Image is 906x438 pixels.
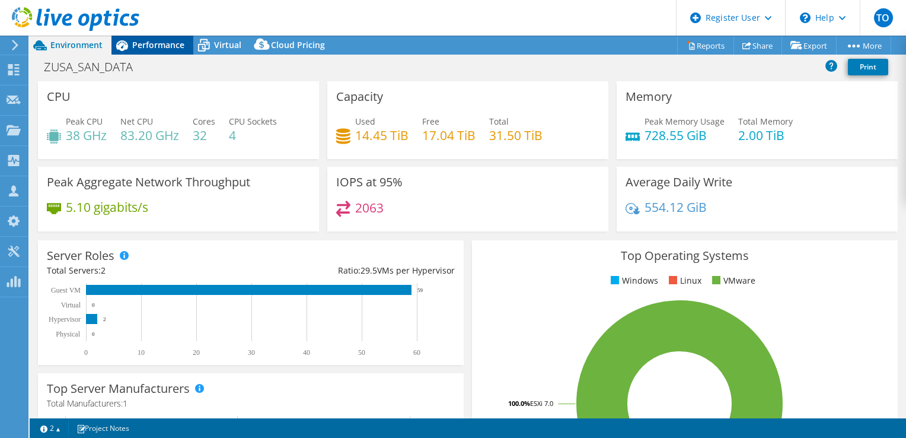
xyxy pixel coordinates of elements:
[422,116,439,127] span: Free
[336,176,403,189] h3: IOPS at 95%
[645,116,725,127] span: Peak Memory Usage
[361,265,377,276] span: 29.5
[193,348,200,357] text: 20
[66,129,107,142] h4: 38 GHz
[92,302,95,308] text: 0
[645,129,725,142] h4: 728.55 GiB
[303,348,310,357] text: 40
[103,316,106,322] text: 2
[61,301,81,309] text: Virtual
[39,61,151,74] h1: ZUSA_SAN_DATA
[50,39,103,50] span: Environment
[530,399,553,408] tspan: ESXi 7.0
[848,59,888,75] a: Print
[874,8,893,27] span: TO
[66,116,103,127] span: Peak CPU
[229,129,277,142] h4: 4
[358,348,365,357] text: 50
[608,274,658,287] li: Windows
[47,90,71,103] h3: CPU
[417,287,423,293] text: 59
[49,315,81,323] text: Hypervisor
[489,116,509,127] span: Total
[193,116,215,127] span: Cores
[355,129,409,142] h4: 14.45 TiB
[738,129,793,142] h4: 2.00 TiB
[101,265,106,276] span: 2
[84,348,88,357] text: 0
[666,274,701,287] li: Linux
[489,129,543,142] h4: 31.50 TiB
[677,36,734,55] a: Reports
[626,176,732,189] h3: Average Daily Write
[481,249,889,262] h3: Top Operating Systems
[32,421,69,436] a: 2
[836,36,891,55] a: More
[271,39,325,50] span: Cloud Pricing
[120,129,179,142] h4: 83.20 GHz
[422,129,476,142] h4: 17.04 TiB
[47,382,190,395] h3: Top Server Manufacturers
[645,201,707,214] h4: 554.12 GiB
[123,398,127,409] span: 1
[138,348,145,357] text: 10
[193,129,215,142] h4: 32
[47,397,455,410] h4: Total Manufacturers:
[251,264,455,277] div: Ratio: VMs per Hypervisor
[626,90,672,103] h3: Memory
[66,201,148,214] h4: 5.10 gigabits/s
[47,176,250,189] h3: Peak Aggregate Network Throughput
[709,274,755,287] li: VMware
[92,331,95,337] text: 0
[733,36,782,55] a: Share
[508,399,530,408] tspan: 100.0%
[781,36,837,55] a: Export
[248,348,255,357] text: 30
[413,348,420,357] text: 60
[47,249,114,262] h3: Server Roles
[56,330,80,338] text: Physical
[355,201,384,214] h4: 2063
[51,286,81,294] text: Guest VM
[132,39,184,50] span: Performance
[738,116,793,127] span: Total Memory
[355,116,375,127] span: Used
[214,39,241,50] span: Virtual
[120,116,153,127] span: Net CPU
[47,264,251,277] div: Total Servers:
[68,421,138,436] a: Project Notes
[229,116,277,127] span: CPU Sockets
[800,12,811,23] svg: \n
[336,90,383,103] h3: Capacity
